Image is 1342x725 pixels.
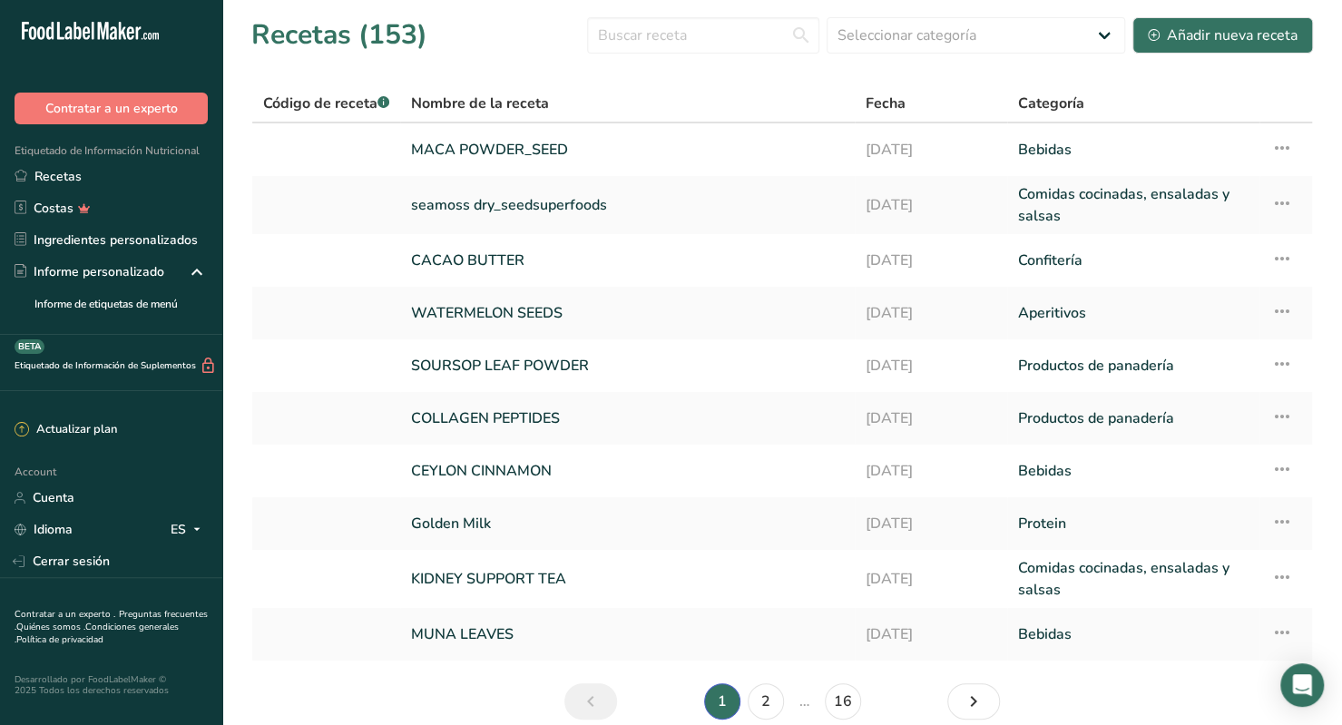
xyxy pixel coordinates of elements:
[411,131,844,169] a: MACA POWDER_SEED
[1018,557,1249,601] a: Comidas cocinadas, ensaladas y salsas
[411,399,844,437] a: COLLAGEN PEPTIDES
[411,241,844,279] a: CACAO BUTTER
[1018,347,1249,385] a: Productos de panadería
[1018,615,1249,653] a: Bebidas
[866,131,996,169] a: [DATE]
[411,452,844,490] a: CEYLON CINNAMON
[564,683,617,720] a: Página anterior
[1018,183,1249,227] a: Comidas cocinadas, ensaladas y salsas
[587,17,819,54] input: Buscar receta
[15,514,73,545] a: Idioma
[171,519,208,541] div: ES
[1018,399,1249,437] a: Productos de panadería
[1280,663,1324,707] div: Open Intercom Messenger
[748,683,784,720] a: Página 2.
[866,241,996,279] a: [DATE]
[1018,241,1249,279] a: Confitería
[866,347,996,385] a: [DATE]
[411,294,844,332] a: WATERMELON SEEDS
[947,683,1000,720] a: Siguiente página
[15,93,208,124] button: Contratar a un experto
[411,557,844,601] a: KIDNEY SUPPORT TEA
[866,505,996,543] a: [DATE]
[866,615,996,653] a: [DATE]
[411,93,549,114] span: Nombre de la receta
[1132,17,1313,54] button: Añadir nueva receta
[866,399,996,437] a: [DATE]
[15,621,179,646] a: Condiciones generales .
[866,183,996,227] a: [DATE]
[411,615,844,653] a: MUNA LEAVES
[411,505,844,543] a: Golden Milk
[411,347,844,385] a: SOURSOP LEAF POWDER
[866,557,996,601] a: [DATE]
[411,183,844,227] a: seamoss dry_seedsuperfoods
[15,674,208,696] div: Desarrollado por FoodLabelMaker © 2025 Todos los derechos reservados
[15,262,164,281] div: Informe personalizado
[866,294,996,332] a: [DATE]
[15,608,208,633] a: Preguntas frecuentes .
[1018,131,1249,169] a: Bebidas
[866,93,906,114] span: Fecha
[15,421,117,439] div: Actualizar plan
[1148,24,1298,46] div: Añadir nueva receta
[1018,452,1249,490] a: Bebidas
[16,621,85,633] a: Quiénes somos .
[263,93,389,113] span: Código de receta
[866,452,996,490] a: [DATE]
[1018,93,1084,114] span: Categoría
[15,339,44,354] div: BETA
[16,633,103,646] a: Política de privacidad
[1018,294,1249,332] a: Aperitivos
[15,608,115,621] a: Contratar a un experto .
[825,683,861,720] a: Página 16.
[1018,505,1249,543] a: Protein
[251,15,427,55] h1: Recetas (153)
